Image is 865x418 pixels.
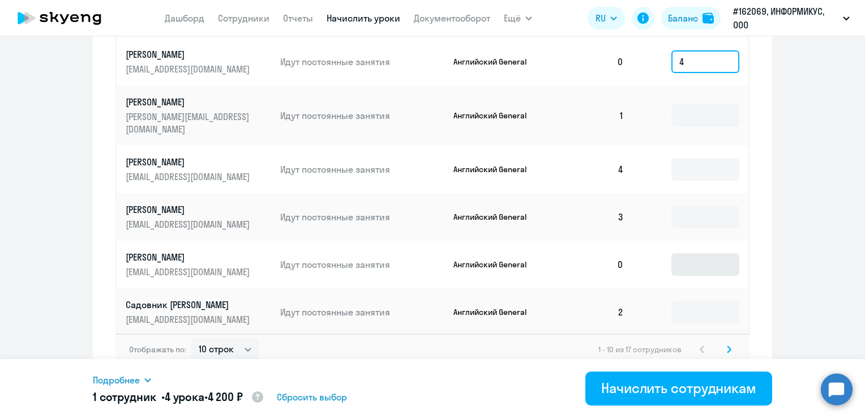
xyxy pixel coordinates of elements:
p: Английский General [453,259,538,270]
span: 4 200 ₽ [208,390,243,404]
p: Английский General [453,307,538,317]
button: RU [588,7,625,29]
span: 1 - 10 из 17 сотрудников [598,344,682,355]
a: Дашборд [165,12,204,24]
p: Идут постоянные занятия [280,56,444,68]
p: Идут постоянные занятия [280,211,444,223]
span: RU [596,11,606,25]
span: Подробнее [93,373,140,387]
td: 2 [554,288,633,336]
p: [PERSON_NAME] [126,156,252,168]
div: Баланс [668,11,698,25]
p: [EMAIL_ADDRESS][DOMAIN_NAME] [126,170,252,183]
p: [PERSON_NAME] [126,251,252,263]
button: Начислить сотрудникам [585,372,772,406]
p: Идут постоянные занятия [280,163,444,176]
button: Балансbalance [661,7,721,29]
p: Садовник [PERSON_NAME] [126,298,252,311]
td: 0 [554,241,633,288]
p: Английский General [453,57,538,67]
p: #162069, ИНФОРМИКУС, ООО [733,5,838,32]
a: [PERSON_NAME][EMAIL_ADDRESS][DOMAIN_NAME] [126,156,271,183]
p: [EMAIL_ADDRESS][DOMAIN_NAME] [126,266,252,278]
p: Английский General [453,164,538,174]
span: Отображать по: [129,344,186,355]
a: [PERSON_NAME][EMAIL_ADDRESS][DOMAIN_NAME] [126,48,271,75]
p: [EMAIL_ADDRESS][DOMAIN_NAME] [126,63,252,75]
p: [PERSON_NAME][EMAIL_ADDRESS][DOMAIN_NAME] [126,110,252,135]
p: Английский General [453,110,538,121]
td: 0 [554,38,633,86]
a: [PERSON_NAME][EMAIL_ADDRESS][DOMAIN_NAME] [126,251,271,278]
p: [PERSON_NAME] [126,203,252,216]
button: Ещё [504,7,532,29]
p: [EMAIL_ADDRESS][DOMAIN_NAME] [126,313,252,326]
td: 4 [554,146,633,193]
p: [PERSON_NAME] [126,96,252,108]
a: Документооборот [414,12,490,24]
span: Ещё [504,11,521,25]
span: 4 урока [165,390,204,404]
td: 1 [554,86,633,146]
span: Сбросить выбор [277,390,347,404]
p: Идут постоянные занятия [280,306,444,318]
button: #162069, ИНФОРМИКУС, ООО [727,5,855,32]
a: Отчеты [283,12,313,24]
h5: 1 сотрудник • • [93,389,264,406]
a: Сотрудники [218,12,269,24]
div: Начислить сотрудникам [601,379,756,397]
p: Идут постоянные занятия [280,109,444,122]
p: Идут постоянные занятия [280,258,444,271]
a: Садовник [PERSON_NAME][EMAIL_ADDRESS][DOMAIN_NAME] [126,298,271,326]
p: [PERSON_NAME] [126,48,252,61]
p: Английский General [453,212,538,222]
p: [EMAIL_ADDRESS][DOMAIN_NAME] [126,218,252,231]
img: balance [703,12,714,24]
td: 3 [554,193,633,241]
a: Начислить уроки [327,12,400,24]
a: [PERSON_NAME][EMAIL_ADDRESS][DOMAIN_NAME] [126,203,271,231]
a: [PERSON_NAME][PERSON_NAME][EMAIL_ADDRESS][DOMAIN_NAME] [126,96,271,135]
